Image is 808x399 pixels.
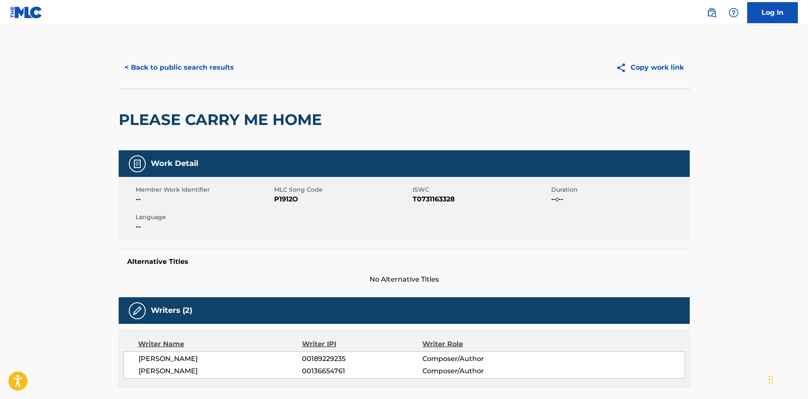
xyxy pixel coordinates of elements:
[136,194,272,204] span: --
[766,358,808,399] iframe: Chat Widget
[136,222,272,232] span: --
[610,57,690,78] button: Copy work link
[10,6,43,19] img: MLC Logo
[138,339,302,349] div: Writer Name
[302,354,422,364] span: 00189229235
[725,4,742,21] div: Help
[119,57,240,78] button: < Back to public search results
[413,194,549,204] span: T0731163328
[551,185,688,194] span: Duration
[729,8,739,18] img: help
[139,354,302,364] span: [PERSON_NAME]
[551,194,688,204] span: --:--
[422,339,532,349] div: Writer Role
[139,366,302,376] span: [PERSON_NAME]
[413,185,549,194] span: ISWC
[422,354,532,364] span: Composer/Author
[151,159,198,168] h5: Work Detail
[707,8,717,18] img: search
[151,306,192,315] h5: Writers (2)
[136,185,272,194] span: Member Work Identifier
[127,258,681,266] h5: Alternative Titles
[119,110,326,129] h2: PLEASE CARRY ME HOME
[136,213,272,222] span: Language
[768,367,773,392] div: Drag
[274,185,411,194] span: MLC Song Code
[302,339,422,349] div: Writer IPI
[119,274,690,285] span: No Alternative Titles
[616,62,631,73] img: Copy work link
[703,4,720,21] a: Public Search
[302,366,422,376] span: 00136654761
[422,366,532,376] span: Composer/Author
[132,159,142,169] img: Work Detail
[132,306,142,316] img: Writers
[274,194,411,204] span: P1912O
[747,2,798,23] a: Log In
